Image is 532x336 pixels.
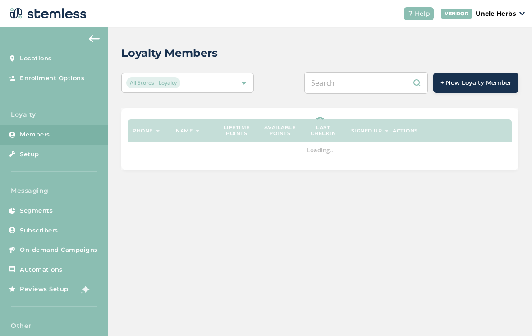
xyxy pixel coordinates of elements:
span: + New Loyalty Member [440,78,511,87]
span: Automations [20,265,63,274]
span: Segments [20,206,53,215]
span: Help [415,9,430,18]
input: Search [304,72,428,94]
img: glitter-stars-b7820f95.gif [75,280,93,298]
span: On-demand Campaigns [20,245,98,254]
span: Subscribers [20,226,58,235]
p: Uncle Herbs [476,9,516,18]
h2: Loyalty Members [121,45,218,61]
img: icon-help-white-03924b79.svg [408,11,413,16]
span: Members [20,130,50,139]
img: logo-dark-0685b13c.svg [7,5,87,23]
img: icon_down-arrow-small-66adaf34.svg [519,12,525,15]
span: Reviews Setup [20,285,69,294]
div: VENDOR [441,9,472,19]
span: All Stores - Loyalty [126,77,180,88]
span: Enrollment Options [20,74,84,83]
button: + New Loyalty Member [433,73,518,93]
iframe: Chat Widget [487,293,532,336]
img: icon-arrow-back-accent-c549486e.svg [89,35,100,42]
span: Locations [20,54,52,63]
span: Setup [20,150,39,159]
